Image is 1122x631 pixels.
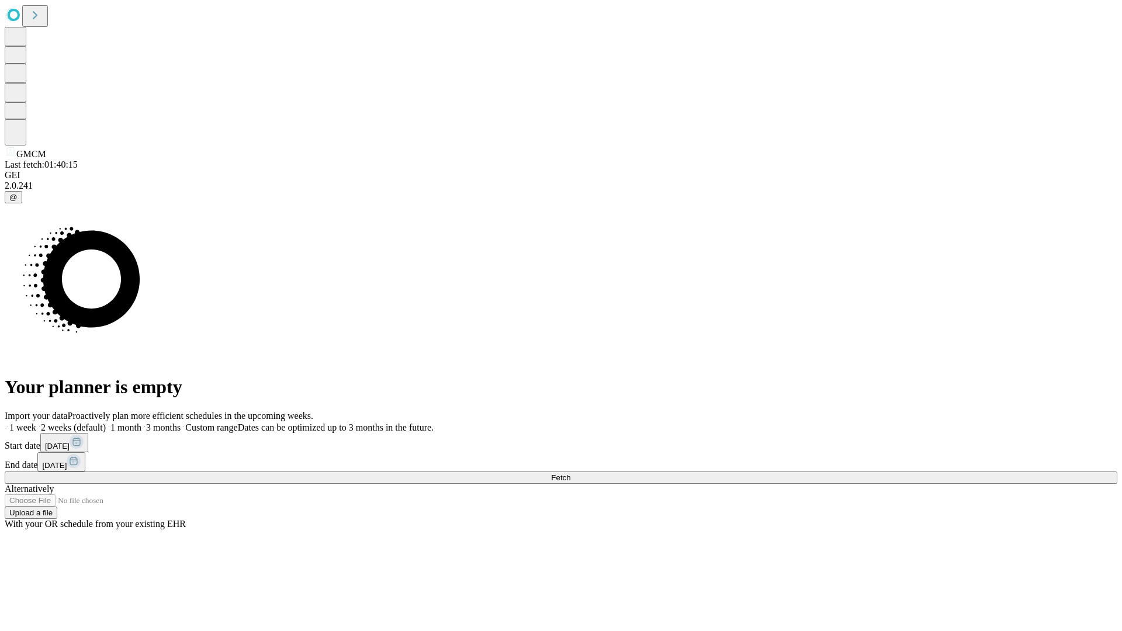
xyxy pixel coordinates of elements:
[5,376,1117,398] h1: Your planner is empty
[5,411,68,421] span: Import your data
[9,422,36,432] span: 1 week
[42,461,67,470] span: [DATE]
[185,422,237,432] span: Custom range
[5,484,54,494] span: Alternatively
[5,170,1117,181] div: GEI
[5,507,57,519] button: Upload a file
[5,191,22,203] button: @
[238,422,434,432] span: Dates can be optimized up to 3 months in the future.
[551,473,570,482] span: Fetch
[5,452,1117,471] div: End date
[5,519,186,529] span: With your OR schedule from your existing EHR
[5,160,78,169] span: Last fetch: 01:40:15
[5,181,1117,191] div: 2.0.241
[37,452,85,471] button: [DATE]
[16,149,46,159] span: GMCM
[9,193,18,202] span: @
[40,433,88,452] button: [DATE]
[110,422,141,432] span: 1 month
[5,471,1117,484] button: Fetch
[5,433,1117,452] div: Start date
[146,422,181,432] span: 3 months
[41,422,106,432] span: 2 weeks (default)
[68,411,313,421] span: Proactively plan more efficient schedules in the upcoming weeks.
[45,442,70,450] span: [DATE]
